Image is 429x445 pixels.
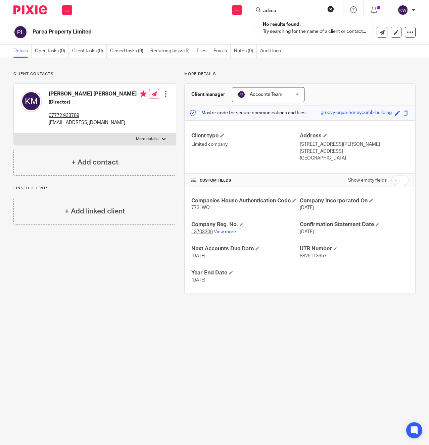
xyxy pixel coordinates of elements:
h4: [PERSON_NAME] [PERSON_NAME] [49,90,147,99]
h4: Company Incorporated On [300,197,409,204]
h4: Next Accounts Due Date [191,245,300,252]
div: groovy-aqua-honeycomb-building [321,109,392,117]
i: Primary [140,90,147,97]
p: Linked clients [13,186,176,191]
a: Details [13,45,32,58]
a: Closed tasks (9) [110,45,147,58]
h4: Companies House Authentication Code [191,197,300,204]
h4: + Add contact [71,157,118,168]
span: [DATE] [191,254,205,258]
p: Master code for secure communications and files [190,110,305,116]
p: [EMAIL_ADDRESS][DOMAIN_NAME] [49,119,147,126]
h4: Year End Date [191,269,300,276]
a: Notes (0) [234,45,257,58]
span: [DATE] [300,205,314,210]
h4: Client type [191,132,300,139]
p: [GEOGRAPHIC_DATA] [300,155,409,162]
img: svg%3E [237,90,245,99]
h4: Company Reg. No. [191,221,300,228]
span: [DATE] [191,278,205,282]
img: Pixie [13,5,47,14]
tcxspan: Call 8825113957 via 3CX [300,254,327,258]
span: 773LWQ [191,205,210,210]
h5: (Director) [49,99,147,106]
h2: Parea Property Limited [33,28,266,36]
span: Accounts Team [250,92,282,97]
input: Search [263,8,323,14]
a: Files [197,45,210,58]
label: Show empty fields [348,177,387,184]
h4: Address [300,132,409,139]
h4: CUSTOM FIELDS [191,178,300,183]
a: Client tasks (0) [72,45,107,58]
tcxspan: Call 13703306 via 3CX [191,230,213,234]
p: Limited company [191,141,300,148]
p: [STREET_ADDRESS][PERSON_NAME] [300,141,409,148]
p: [STREET_ADDRESS] [300,148,409,155]
img: svg%3E [20,90,42,112]
p: Client contacts [13,71,176,77]
h4: Confirmation Statement Date [300,221,409,228]
h4: UTR Number [300,245,409,252]
button: Clear [327,6,334,12]
h4: + Add linked client [65,206,125,216]
a: Emails [213,45,231,58]
h3: Client manager [191,91,225,98]
p: More details [184,71,416,77]
img: svg%3E [397,5,408,15]
span: [DATE] [300,230,314,234]
a: View more [214,230,236,234]
a: Audit logs [260,45,284,58]
a: Recurring tasks (5) [150,45,193,58]
img: svg%3E [13,25,28,39]
tcxspan: Call 07772 933789 via 3CX [49,113,79,118]
a: Open tasks (0) [35,45,69,58]
p: More details [136,136,158,142]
